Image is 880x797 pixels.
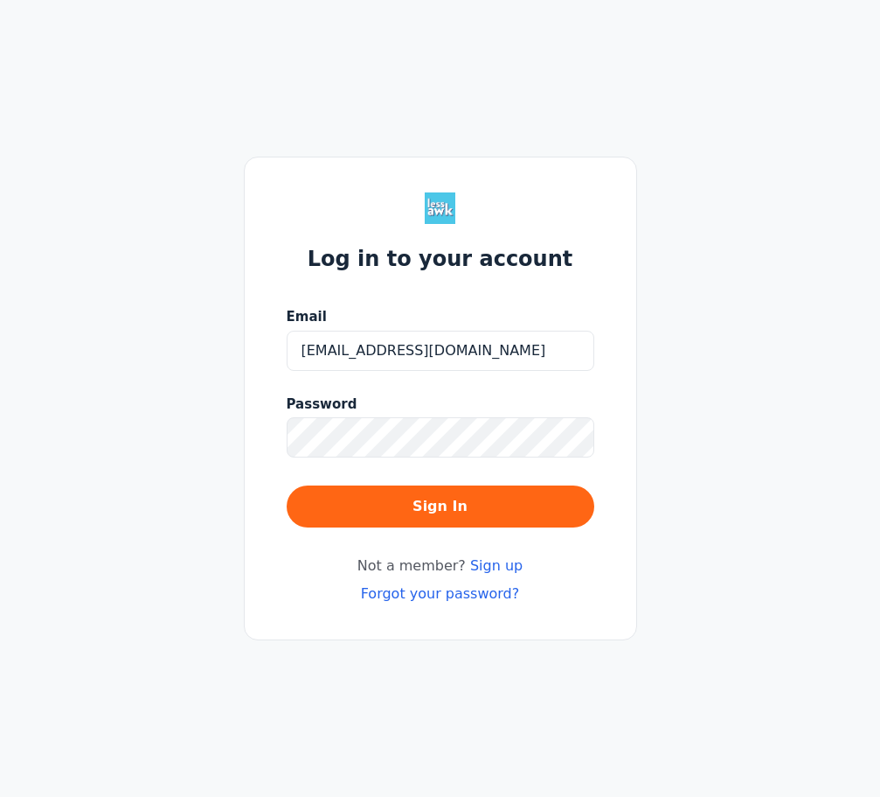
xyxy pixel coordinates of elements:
[470,557,523,574] a: Sign up
[425,192,456,224] img: Less Awkward Hub
[287,395,357,415] span: Password
[361,585,520,602] a: Forgot your password?
[357,556,523,577] span: Not a member?
[287,486,594,528] button: Sign In
[308,245,573,273] h1: Log in to your account
[287,307,327,327] span: Email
